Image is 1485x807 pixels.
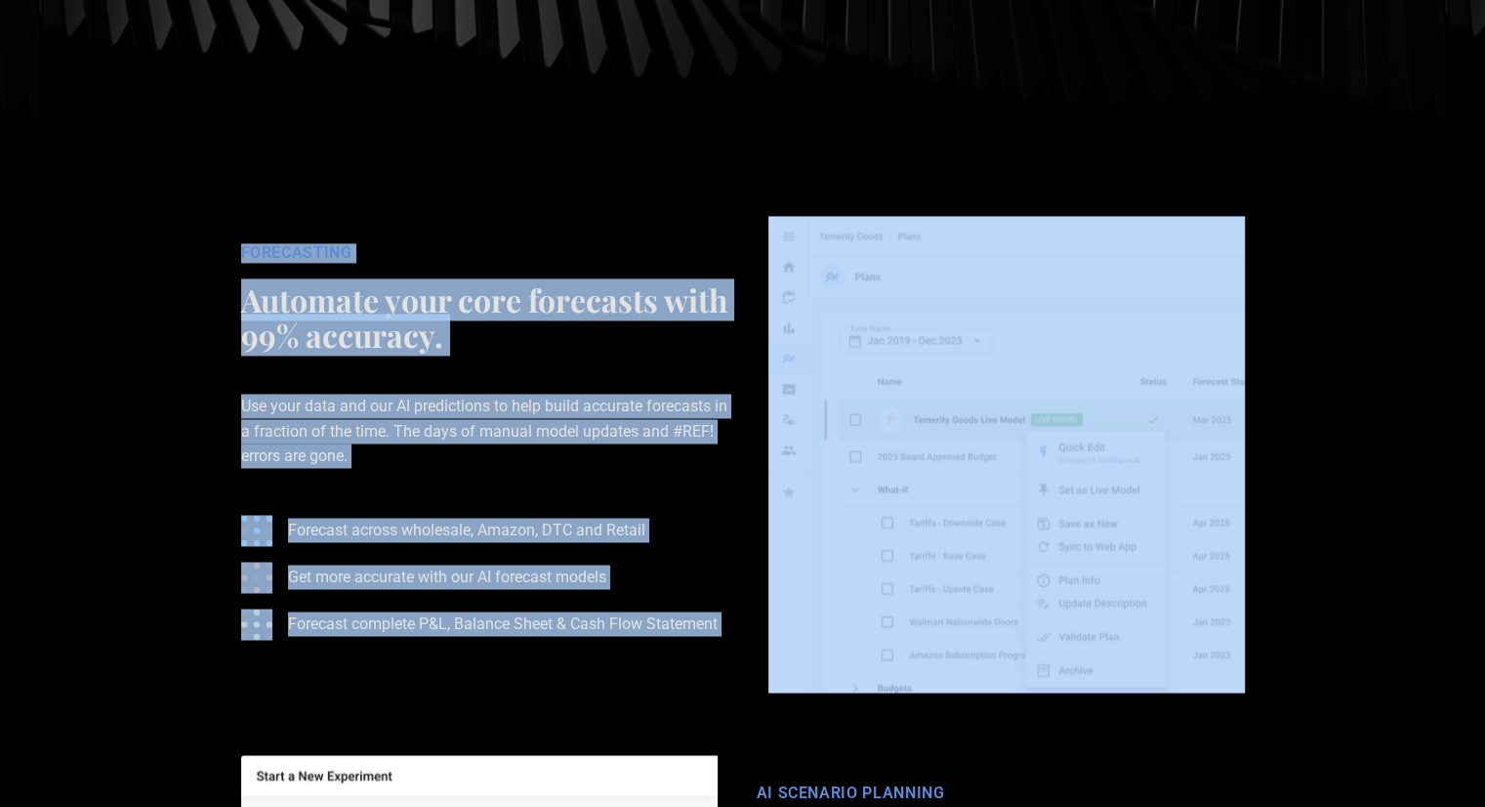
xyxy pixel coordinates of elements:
[288,518,645,542] p: Forecast across wholesale, Amazon, DTC and Retail
[241,362,729,499] p: Use your data and our AI predictions to help build accurate forecasts in a fraction of the time. ...
[241,243,729,263] div: FORECASTING
[288,612,718,636] p: Forecast complete P&L, Balance Sheet & Cash Flow Statement
[288,565,606,589] p: Get more accurate with our AI forecast models
[241,282,729,353] h2: Automate your core forecasts with 99% accuracy.
[757,783,1245,802] div: AI SCENARIO PLANNING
